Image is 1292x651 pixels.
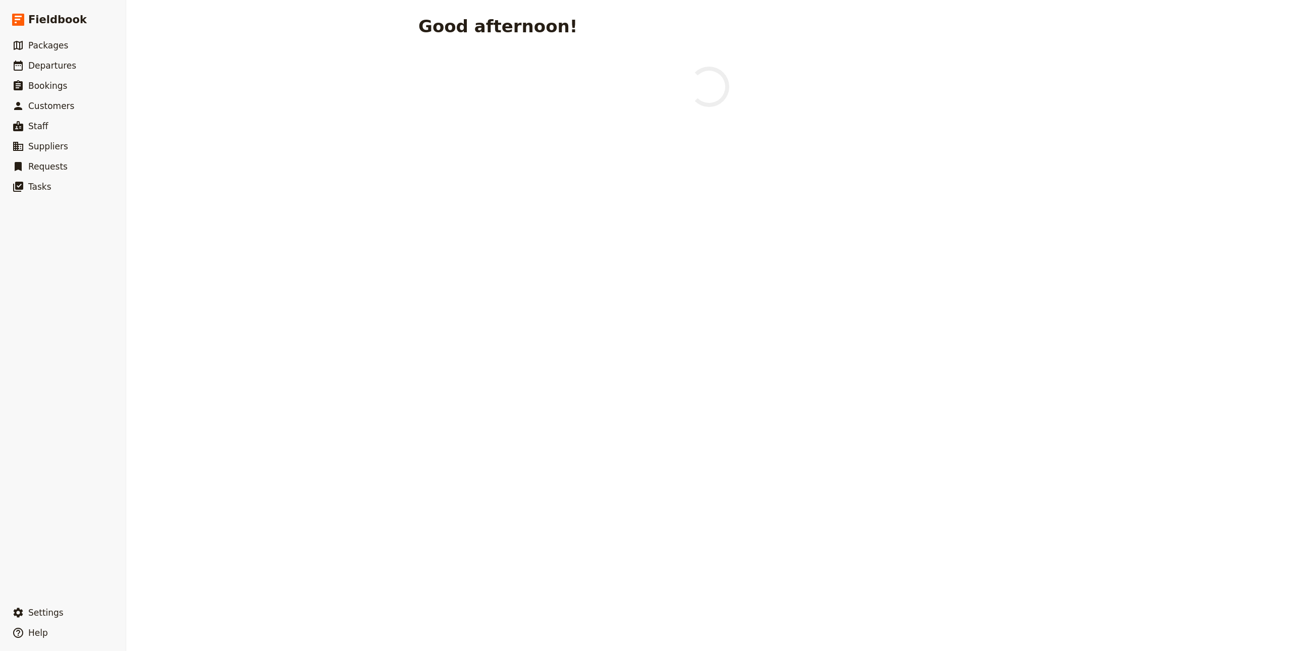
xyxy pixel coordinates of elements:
[28,81,67,91] span: Bookings
[28,121,48,131] span: Staff
[28,182,51,192] span: Tasks
[28,141,68,151] span: Suppliers
[28,101,74,111] span: Customers
[28,628,48,638] span: Help
[28,61,76,71] span: Departures
[418,16,577,36] h1: Good afternoon!
[28,161,68,172] span: Requests
[28,12,87,27] span: Fieldbook
[28,40,68,50] span: Packages
[28,608,64,618] span: Settings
